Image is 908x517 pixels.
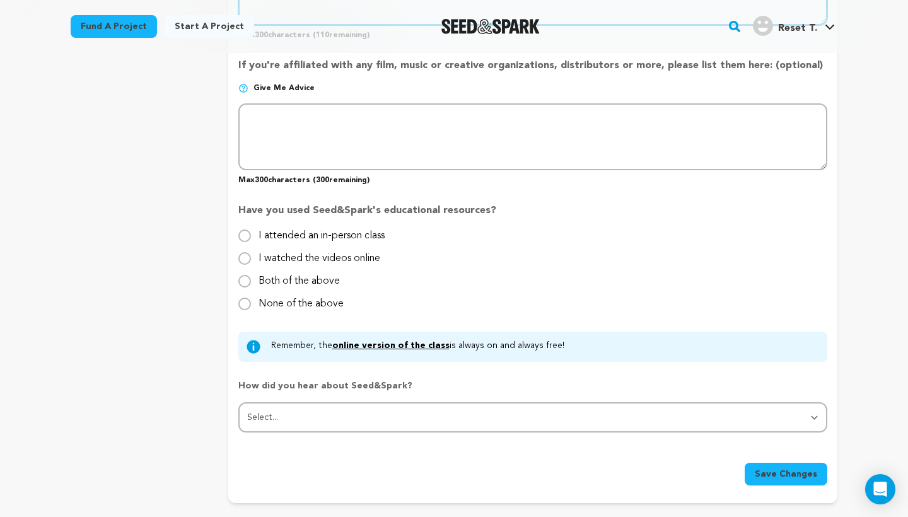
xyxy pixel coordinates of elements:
img: help-circle.svg [238,83,248,93]
p: Remember, the is always on and always free! [271,339,564,354]
span: 300 [316,177,329,184]
img: user.png [753,16,773,36]
label: None of the above [259,289,344,309]
p: Have you used Seed&Spark's educational resources? [238,203,827,228]
a: Fund a project [71,15,157,38]
span: 300 [255,177,268,184]
p: Max characters ( remaining) [238,170,827,185]
label: I watched the videos online [259,243,380,264]
a: Reset T.'s Profile [750,13,837,36]
span: Save Changes [755,468,817,480]
a: Seed&Spark Homepage [441,19,540,34]
span: Reset T.'s Profile [750,13,837,40]
img: Seed&Spark Logo Dark Mode [441,19,540,34]
label: Both of the above [259,266,340,286]
button: Save Changes [745,463,827,485]
a: online version of the class [332,341,450,350]
span: Reset T. [778,23,817,33]
label: I attended an in-person class [259,221,385,241]
p: If you're affiliated with any film, music or creative organizations, distributors or more, please... [238,58,827,83]
div: Reset T.'s Profile [753,16,817,36]
a: Start a project [165,15,254,38]
div: Open Intercom Messenger [865,474,895,504]
p: How did you hear about Seed&Spark? [238,380,827,402]
span: Give me advice [253,83,315,93]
